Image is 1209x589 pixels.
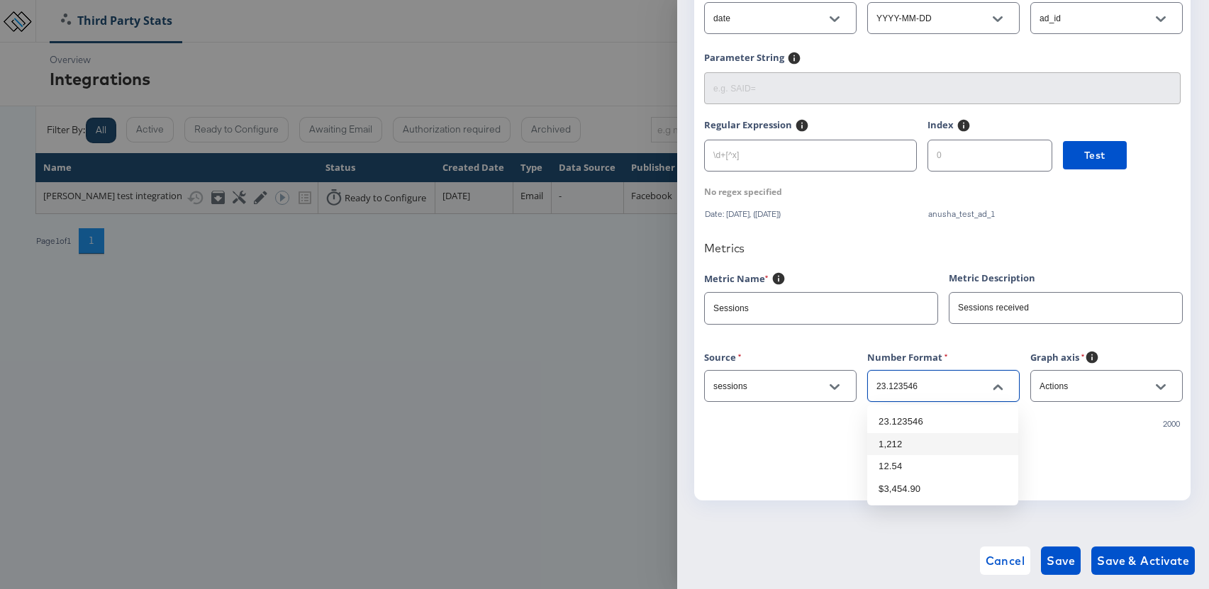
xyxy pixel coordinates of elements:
li: $3,454.90 [867,478,1018,500]
button: Cancel [980,546,1031,575]
div: 2000 [1162,419,1181,429]
span: Test [1084,147,1105,164]
li: 1,212 [867,433,1018,456]
button: Open [1150,376,1171,398]
div: anusha_test_ad_1 [927,209,1181,219]
label: Number Format [867,350,948,364]
span: Save & Activate [1097,551,1189,571]
label: Parameter String [704,51,784,69]
label: Index [927,118,954,136]
input: \d+[^x] [705,135,916,165]
div: Date: [DATE], ([DATE]) [704,209,917,219]
button: Close [987,376,1008,398]
label: Source [704,350,742,364]
span: Cancel [986,551,1025,571]
button: Open [824,9,845,30]
button: Save [1041,546,1081,575]
button: Open [824,376,845,398]
button: Save & Activate [1091,546,1195,575]
label: Metric Description [949,271,1035,285]
div: No regex specified [704,186,782,198]
label: Metric Name [704,271,769,289]
a: Test [1063,141,1127,186]
span: Save [1047,551,1075,571]
label: Graph axis [1030,350,1085,368]
div: Metrics [704,241,1181,255]
li: 23.123546 [867,410,1018,433]
button: Open [1150,9,1171,30]
input: e.g. SAID= [705,67,1180,98]
button: Test [1063,141,1127,169]
input: 0 [928,135,1052,165]
button: Open [987,9,1008,30]
label: Regular Expression [704,118,792,136]
li: 12.54 [867,455,1018,478]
